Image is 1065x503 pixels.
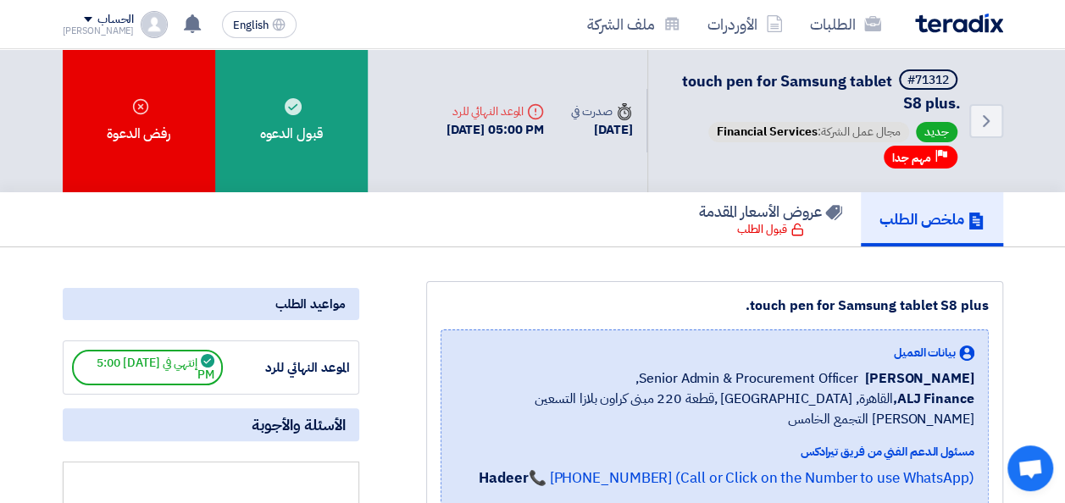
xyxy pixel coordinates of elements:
[574,4,694,44] a: ملف الشركة
[447,120,545,140] div: [DATE] 05:00 PM
[865,368,974,389] span: [PERSON_NAME]
[447,102,545,120] div: الموعد النهائي للرد
[222,11,297,38] button: English
[861,192,1003,246] a: ملخص الطلب
[717,123,818,141] span: Financial Services
[635,368,858,389] span: Senior Admin & Procurement Officer,
[680,192,861,246] a: عروض الأسعار المقدمة قبول الطلب
[479,467,528,489] strong: Hadeer
[682,69,961,114] span: touch pen for Samsung tablet S8 plus.
[893,389,974,409] b: ALJ Finance,
[215,49,368,192] div: قبول الدعوه
[223,358,350,378] div: الموعد النهائي للرد
[441,296,989,316] div: touch pen for Samsung tablet S8 plus.
[571,120,632,140] div: [DATE]
[63,49,215,192] div: رفض الدعوة
[879,209,985,229] h5: ملخص الطلب
[699,202,842,221] h5: عروض الأسعار المقدمة
[72,350,223,385] span: إنتهي في [DATE] 5:00 PM
[694,4,796,44] a: الأوردرات
[571,102,632,120] div: صدرت في
[796,4,895,44] a: الطلبات
[455,389,974,429] span: القاهرة, [GEOGRAPHIC_DATA] ,قطعة 220 مبنى كراون بلازا التسعين [PERSON_NAME] التجمع الخامس
[708,122,909,142] span: مجال عمل الشركة:
[141,11,168,38] img: profile_test.png
[233,19,269,31] span: English
[63,26,135,36] div: [PERSON_NAME]
[907,75,949,86] div: #71312
[455,443,974,461] div: مسئول الدعم الفني من فريق تيرادكس
[915,14,1003,33] img: Teradix logo
[916,122,957,142] span: جديد
[737,221,804,238] div: قبول الطلب
[63,288,359,320] div: مواعيد الطلب
[97,13,134,27] div: الحساب
[894,344,956,362] span: بيانات العميل
[1007,445,1053,491] div: Open chat
[668,69,961,113] h5: touch pen for Samsung tablet S8 plus.
[529,467,974,489] a: 📞 [PHONE_NUMBER] (Call or Click on the Number to use WhatsApp)
[892,150,931,166] span: مهم جدا
[252,415,346,434] span: الأسئلة والأجوبة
